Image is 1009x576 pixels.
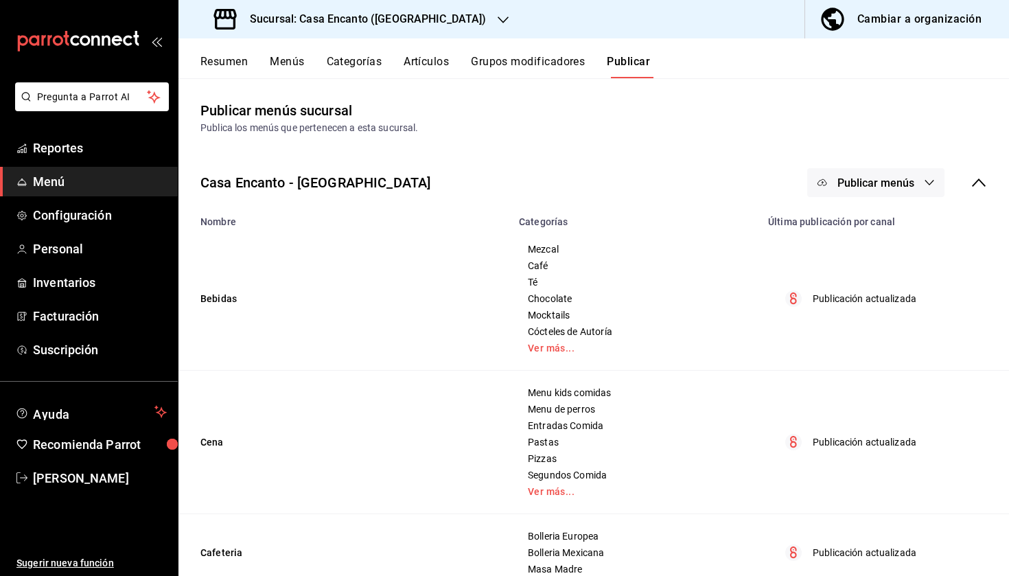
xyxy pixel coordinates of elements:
span: Suscripción [33,341,167,359]
p: Publicación actualizada [813,292,916,306]
span: Chocolate [528,294,743,303]
span: Sugerir nueva función [16,556,167,571]
span: Mezcal [528,244,743,254]
button: Menús [270,55,304,78]
span: Menú [33,172,167,191]
span: Pizzas [528,454,743,463]
span: Personal [33,240,167,258]
span: Recomienda Parrot [33,435,167,454]
span: Mocktails [528,310,743,320]
span: Entradas Comida [528,421,743,430]
span: Menu kids comidas [528,388,743,398]
span: Publicar menús [837,176,914,189]
button: open_drawer_menu [151,36,162,47]
a: Ver más... [528,343,743,353]
h3: Sucursal: Casa Encanto ([GEOGRAPHIC_DATA]) [239,11,487,27]
th: Última publicación por canal [760,208,1009,227]
span: Bolleria Mexicana [528,548,743,557]
span: Cócteles de Autoría [528,327,743,336]
span: Pregunta a Parrot AI [37,90,148,104]
span: [PERSON_NAME] [33,469,167,487]
button: Pregunta a Parrot AI [15,82,169,111]
button: Categorías [327,55,382,78]
span: Té [528,277,743,287]
td: Cena [178,371,511,514]
th: Categorías [511,208,760,227]
div: navigation tabs [200,55,1009,78]
p: Publicación actualizada [813,435,916,450]
button: Publicar menús [807,168,944,197]
span: Menu de perros [528,404,743,414]
a: Ver más... [528,487,743,496]
div: Publica los menús que pertenecen a esta sucursal. [200,121,987,135]
span: Reportes [33,139,167,157]
button: Artículos [404,55,449,78]
span: Masa Madre [528,564,743,574]
div: Publicar menús sucursal [200,100,352,121]
span: Ayuda [33,404,149,420]
span: Café [528,261,743,270]
button: Resumen [200,55,248,78]
span: Configuración [33,206,167,224]
p: Publicación actualizada [813,546,916,560]
div: Cambiar a organización [857,10,982,29]
td: Bebidas [178,227,511,371]
th: Nombre [178,208,511,227]
span: Pastas [528,437,743,447]
div: Casa Encanto - [GEOGRAPHIC_DATA] [200,172,430,193]
button: Grupos modificadores [471,55,585,78]
button: Publicar [607,55,650,78]
span: Inventarios [33,273,167,292]
span: Segundos Comida [528,470,743,480]
span: Bolleria Europea [528,531,743,541]
a: Pregunta a Parrot AI [10,100,169,114]
span: Facturación [33,307,167,325]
